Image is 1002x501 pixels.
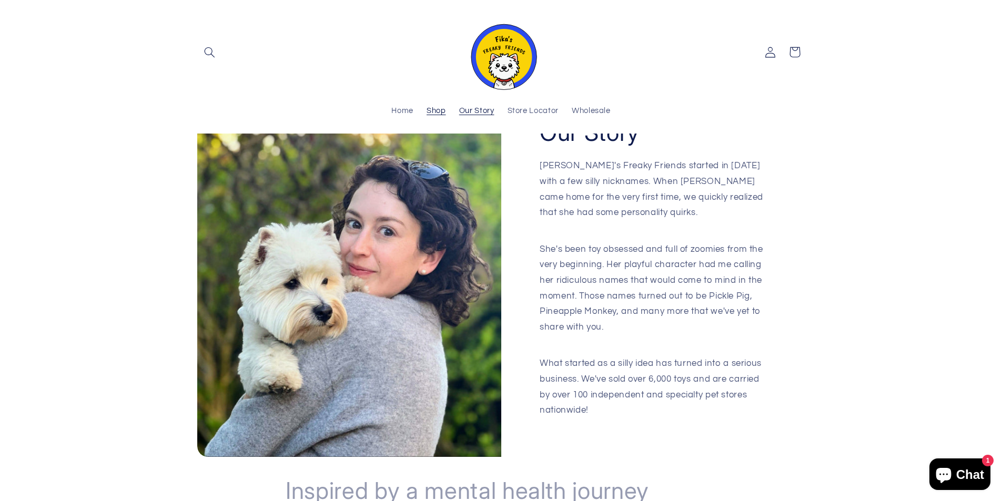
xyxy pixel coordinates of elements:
img: Fika's Freaky Friends [464,15,538,90]
a: Fika's Freaky Friends [460,11,542,94]
img: logo [4,4,76,17]
a: Our Story [452,100,501,123]
p: [PERSON_NAME]'s Freaky Friends started in [DATE] with a few silly nicknames. When [PERSON_NAME] c... [540,158,766,236]
a: Log in [4,75,32,84]
span: Shop [427,106,446,116]
span: Store Locator [508,106,559,116]
div: You will be redirected to our universal log in page. [4,55,154,74]
p: What started as a silly idea has turned into a serious business. We've sold over 6,000 toys and a... [540,356,766,418]
span: Our Story [459,106,494,116]
inbox-online-store-chat: Shopify online store chat [926,458,994,493]
summary: Search [197,40,221,64]
span: Home [391,106,413,116]
a: Wholesale [565,100,617,123]
button: Log in [4,74,32,85]
div: Hello! Please Log In [4,46,154,55]
p: She's been toy obsessed and full of zoomies from the very beginning. Her playful character had me... [540,242,766,351]
a: Home [385,100,420,123]
h2: Inspired by a mental health journey [286,469,716,499]
a: Store Locator [501,100,565,123]
span: Wholesale [572,106,611,116]
a: Shop [420,100,452,123]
